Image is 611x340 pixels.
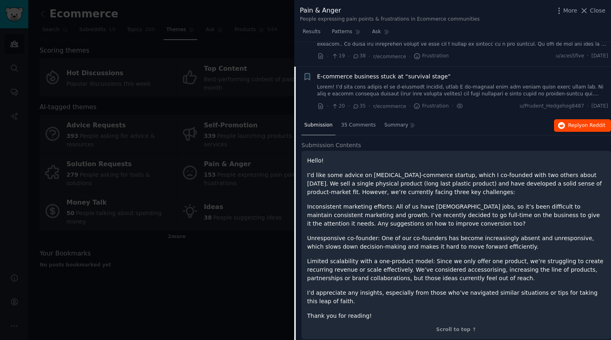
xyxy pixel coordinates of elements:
span: r/ecommerce [373,103,406,109]
button: Close [580,6,605,15]
p: Limited scalability with a one-product model: Since we only offer one product, we’re struggling t... [307,257,605,283]
span: 19 [331,53,345,60]
span: Submission Contents [301,141,361,150]
span: Close [590,6,605,15]
span: · [348,102,350,110]
span: on Reddit [582,122,605,128]
span: 35 Comments [341,122,376,129]
span: 20 [331,103,345,110]
span: Frustration [413,53,449,60]
span: u/aces5five [556,53,584,60]
span: r/ecommerce [373,54,406,59]
button: Replyon Reddit [554,119,611,132]
a: Results [300,25,323,42]
span: · [369,52,370,61]
a: E-commerce business stuck at “survival stage” [317,72,451,81]
button: More [555,6,577,15]
span: Ask [372,28,381,36]
p: Inconsistent marketing efforts: All of us have [DEMOGRAPHIC_DATA] jobs, so it’s been difficult to... [307,203,605,228]
span: [DATE] [592,103,608,110]
span: · [452,102,453,110]
p: Thank you for reading! [307,312,605,320]
span: · [587,53,589,60]
span: Summary [384,122,408,129]
span: · [587,103,589,110]
span: Frustration [413,103,449,110]
span: · [369,102,370,110]
span: Submission [304,122,333,129]
span: Results [303,28,320,36]
p: Hello! [307,156,605,165]
div: People expressing pain points & frustrations in Ecommerce communities [300,16,480,23]
span: · [348,52,350,61]
span: · [327,52,329,61]
span: · [327,102,329,110]
span: 35 [352,103,366,110]
a: Lorem! I’d sita cons adipis el se d-eiusmodt incidid, utlab E do-magnaal enim adm veniam quisn ex... [317,84,609,98]
p: I’d appreciate any insights, especially from those who’ve navigated similar situations or tips fo... [307,289,605,306]
span: · [409,102,411,110]
span: Reply [568,122,605,129]
span: [DATE] [592,53,608,60]
div: Pain & Anger [300,6,480,16]
span: · [409,52,411,61]
a: Patterns [329,25,363,42]
a: Ask [369,25,392,42]
span: 38 [352,53,366,60]
span: u/Prudent_Hedgehog8487 [520,103,584,110]
span: More [563,6,577,15]
span: Patterns [332,28,352,36]
div: Scroll to top ↑ [307,326,605,334]
p: I’d like some advice on [MEDICAL_DATA]-commerce startup, which I co-founded with two others about... [307,171,605,196]
p: Unresponsive co-founder: One of our co-founders has become increasingly absent and unresponsive, ... [307,234,605,251]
